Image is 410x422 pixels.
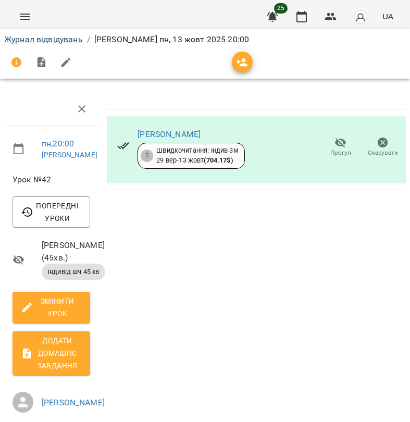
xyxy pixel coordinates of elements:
button: Menu [13,4,38,29]
span: Попередні уроки [21,200,82,225]
span: Прогул [330,148,351,157]
button: Попередні уроки [13,196,90,228]
a: [PERSON_NAME] [138,129,201,139]
button: Додати домашнє завдання [13,331,90,375]
p: [PERSON_NAME] пн, 13 жовт 2025 20:00 [94,33,249,46]
div: Швидкочитання: Індив 3м 29 вер - 13 жовт [156,146,238,165]
div: 5 [141,150,153,162]
nav: breadcrumb [4,33,406,46]
button: Прогул [319,133,362,162]
li: / [87,33,90,46]
a: пн , 20:00 [42,139,74,148]
span: Додати домашнє завдання [21,334,82,372]
button: Скасувати [362,133,404,162]
span: [PERSON_NAME] ( 45 хв. ) [42,239,90,264]
span: 25 [274,3,288,14]
a: Журнал відвідувань [4,34,83,44]
span: Змінити урок [21,295,82,320]
span: Скасувати [368,148,398,157]
b: ( 704.17 $ ) [204,156,232,164]
img: avatar_s.png [353,9,368,24]
span: індивід шч 45 хв [42,267,105,277]
button: UA [378,7,397,26]
a: [PERSON_NAME] [42,151,97,159]
span: UA [382,11,393,22]
button: Змінити урок [13,292,90,323]
span: Урок №42 [13,173,90,186]
a: [PERSON_NAME] [42,398,105,407]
